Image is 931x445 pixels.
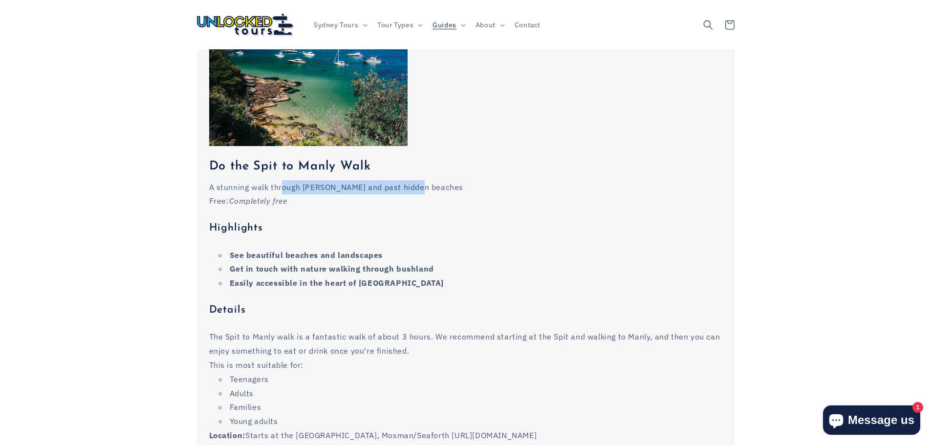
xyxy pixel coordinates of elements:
[820,405,923,437] inbox-online-store-chat: Shopify online store chat
[509,14,546,35] a: Contact
[697,14,719,36] summary: Search
[209,430,245,440] strong: Location:
[209,222,722,234] h4: Highlights
[209,358,722,372] p: This is most suitable for:
[209,180,722,194] p: A stunning walk through [PERSON_NAME] and past hidden beaches
[209,428,722,443] p: Starts at the [GEOGRAPHIC_DATA], Mosman/Seaforth [URL][DOMAIN_NAME]
[209,194,722,208] p: Free:
[427,14,470,35] summary: Guides
[230,264,434,274] strong: Get in touch with nature walking through bushland
[470,14,509,35] summary: About
[229,196,287,206] em: Completely free
[371,14,427,35] summary: Tour Types
[209,158,722,175] h3: Do the Spit to Manly Walk
[219,372,722,386] li: Teenagers
[377,20,413,29] span: Tour Types
[209,330,722,358] p: The Spit to Manly walk is a fantastic walk of about 3 hours. We recommend starting at the Spit an...
[219,386,722,401] li: Adults
[515,20,541,29] span: Contact
[209,304,722,317] h4: Details
[230,278,444,288] strong: Easily accessible in the heart of [GEOGRAPHIC_DATA]
[219,400,722,414] li: Families
[193,10,298,40] a: Unlocked Tours
[219,414,722,428] li: Young adults
[197,14,295,36] img: Unlocked Tours
[476,20,496,29] span: About
[308,14,371,35] summary: Sydney Tours
[230,250,383,260] strong: See beautiful beaches and landscapes
[314,20,358,29] span: Sydney Tours
[433,20,456,29] span: Guides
